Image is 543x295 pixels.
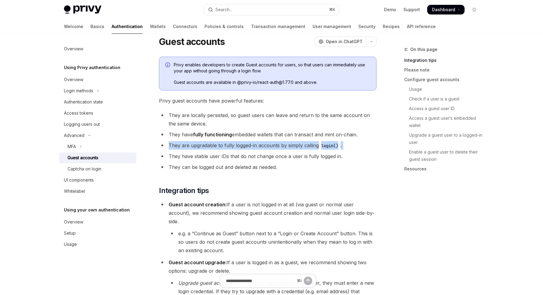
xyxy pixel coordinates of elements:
code: login() [319,142,341,149]
span: Integration tips [159,186,209,195]
a: Access tokens [59,108,136,119]
a: Usage [404,84,484,94]
a: Wallets [150,19,166,34]
a: Please note [404,65,484,75]
button: Toggle MFA section [59,141,136,152]
li: They have stable user IDs that do not change once a user is fully logged in. [159,152,376,160]
a: Guest accounts [59,152,136,163]
a: Welcome [64,19,83,34]
li: They are locally persisted, so guest users can leave and return to the same account on the same d... [159,111,376,128]
div: Guest accounts [68,154,98,161]
a: Policies & controls [205,19,244,34]
div: Overview [64,76,83,83]
span: ⌘ K [329,7,335,12]
div: Usage [64,241,77,248]
button: Open in ChatGPT [315,36,366,47]
a: Connectors [173,19,197,34]
input: Ask a question... [226,274,294,287]
li: They have embedded wallets that can transact and mint on-chain. [159,130,376,139]
div: UI components [64,176,94,184]
a: Support [403,7,420,13]
a: Whitelabel [59,186,136,197]
a: Dashboard [427,5,465,14]
a: Access a guest user ID [404,104,484,113]
span: Open in ChatGPT [326,39,363,45]
div: Overview [64,218,83,226]
button: Toggle Login methods section [59,85,136,96]
a: User management [313,19,351,34]
a: Resources [404,164,484,174]
span: Dashboard [432,7,455,13]
li: If a user is not logged in at all (via guest or normal user account), we recommend showing guest ... [159,200,376,255]
a: Usage [59,239,136,250]
a: Authentication [112,19,143,34]
a: Basics [91,19,104,34]
div: Setup [64,230,76,237]
li: They can be logged out and deleted as needed. [159,163,376,171]
div: Logging users out [64,121,100,128]
h1: Guest accounts [159,36,225,47]
button: Send message [304,277,312,285]
a: Transaction management [251,19,305,34]
a: Overview [59,217,136,227]
div: Search... [215,6,232,13]
a: Enable a guest user to delete their guest session [404,147,484,164]
a: Captcha on login [59,163,136,174]
a: Authentication state [59,97,136,107]
a: Overview [59,43,136,54]
a: Upgrade a guest user to a logged-in user [404,130,484,147]
div: Access tokens [64,109,93,117]
a: Recipes [383,19,400,34]
a: Security [358,19,376,34]
strong: fully functioning [193,132,232,138]
button: Toggle Advanced section [59,130,136,141]
div: Advanced [64,132,84,139]
span: On this page [410,46,437,53]
button: Open search [204,4,339,15]
span: Guest accounts are available in @privy-io/react-auth@1.77.0 and above. [174,79,370,85]
div: Whitelabel [64,188,85,195]
a: Access a guest user’s embedded wallet [404,113,484,130]
a: Configure guest accounts [404,75,484,84]
a: Demo [384,7,396,13]
h5: Using your own authentication [64,206,130,214]
div: Authentication state [64,98,103,106]
svg: Info [165,62,171,68]
a: API reference [407,19,436,34]
div: Overview [64,45,83,52]
div: MFA [68,143,76,150]
strong: Guest account creation: [169,201,227,208]
a: Logging users out [59,119,136,130]
img: light logo [64,5,101,14]
a: Integration tips [404,56,484,65]
div: Captcha on login [68,165,101,173]
div: Login methods [64,87,93,94]
span: Privy enables developers to create Guest accounts for users, so that users can immediately use yo... [174,62,370,74]
li: e.g. a “Continue as Guest” button next to a “Login or Create Account” button. This is so users do... [169,229,376,255]
a: Setup [59,228,136,239]
strong: Guest account upgrade: [169,259,227,265]
a: UI components [59,175,136,186]
a: Check if a user is a guest [404,94,484,104]
span: Privy guest accounts have powerful features: [159,97,376,105]
button: Toggle dark mode [469,5,479,14]
li: They are upgradable to fully logged-in accounts by simply calling . [159,141,376,150]
h5: Using Privy authentication [64,64,120,71]
a: Overview [59,74,136,85]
